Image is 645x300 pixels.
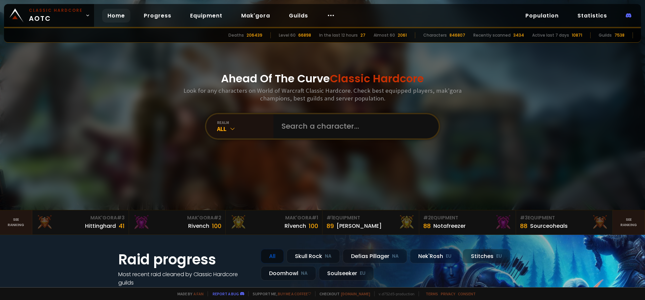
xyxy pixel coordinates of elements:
[285,222,306,230] div: Rîvench
[532,32,569,38] div: Active last 7 days
[327,214,333,221] span: # 1
[29,7,83,13] small: Classic Hardcore
[287,249,340,263] div: Skull Rock
[327,221,334,230] div: 89
[261,249,284,263] div: All
[398,32,407,38] div: 2061
[330,71,424,86] span: Classic Hardcore
[520,9,564,23] a: Population
[446,253,451,260] small: EU
[226,210,322,234] a: Mak'Gora#1Rîvench100
[441,291,455,296] a: Privacy
[520,214,528,221] span: # 3
[449,32,465,38] div: 846807
[301,270,308,277] small: NA
[312,214,318,221] span: # 1
[309,221,318,230] div: 100
[119,221,125,230] div: 41
[248,291,311,296] span: Support me,
[530,222,568,230] div: Sourceoheals
[117,214,125,221] span: # 3
[423,214,512,221] div: Equipment
[228,32,244,38] div: Deaths
[230,214,318,221] div: Mak'Gora
[217,125,273,133] div: All
[138,9,177,23] a: Progress
[212,221,221,230] div: 100
[129,210,226,234] a: Mak'Gora#2Rivench100
[118,249,253,270] h1: Raid progress
[423,32,447,38] div: Characters
[423,221,431,230] div: 88
[325,253,332,260] small: NA
[32,210,129,234] a: Mak'Gora#3Hittinghard41
[513,32,524,38] div: 3434
[343,249,407,263] div: Defias Pillager
[85,222,116,230] div: Hittinghard
[217,120,273,125] div: realm
[213,291,239,296] a: Report a bug
[36,214,125,221] div: Mak'Gora
[458,291,476,296] a: Consent
[473,32,511,38] div: Recently scanned
[261,266,316,281] div: Doomhowl
[319,266,374,281] div: Soulseeker
[520,214,608,221] div: Equipment
[181,87,464,102] h3: Look for any characters on World of Warcraft Classic Hardcore. Check best equipped players, mak'g...
[423,214,431,221] span: # 2
[236,9,275,23] a: Mak'gora
[327,214,415,221] div: Equipment
[572,32,582,38] div: 10871
[496,253,502,260] small: EU
[133,214,221,221] div: Mak'Gora
[614,32,625,38] div: 7538
[426,291,438,296] a: Terms
[247,32,262,38] div: 206439
[278,291,311,296] a: Buy me a coffee
[374,291,415,296] span: v. d752d5 - production
[392,253,399,260] small: NA
[341,291,370,296] a: [DOMAIN_NAME]
[279,32,296,38] div: Level 60
[277,114,431,138] input: Search a character...
[613,210,645,234] a: Seeranking
[173,291,204,296] span: Made by
[319,32,358,38] div: In the last 12 hours
[419,210,516,234] a: #2Equipment88Notafreezer
[102,9,130,23] a: Home
[520,221,527,230] div: 88
[193,291,204,296] a: a fan
[214,214,221,221] span: # 2
[29,7,83,24] span: AOTC
[322,210,419,234] a: #1Equipment89[PERSON_NAME]
[572,9,612,23] a: Statistics
[360,270,365,277] small: EU
[463,249,510,263] div: Stitches
[433,222,466,230] div: Notafreezer
[360,32,365,38] div: 27
[337,222,382,230] div: [PERSON_NAME]
[298,32,311,38] div: 66898
[284,9,313,23] a: Guilds
[221,71,424,87] h1: Ahead Of The Curve
[4,4,94,27] a: Classic HardcoreAOTC
[599,32,612,38] div: Guilds
[516,210,613,234] a: #3Equipment88Sourceoheals
[374,32,395,38] div: Almost 60
[315,291,370,296] span: Checkout
[118,270,253,287] h4: Most recent raid cleaned by Classic Hardcore guilds
[185,9,228,23] a: Equipment
[188,222,209,230] div: Rivench
[410,249,460,263] div: Nek'Rosh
